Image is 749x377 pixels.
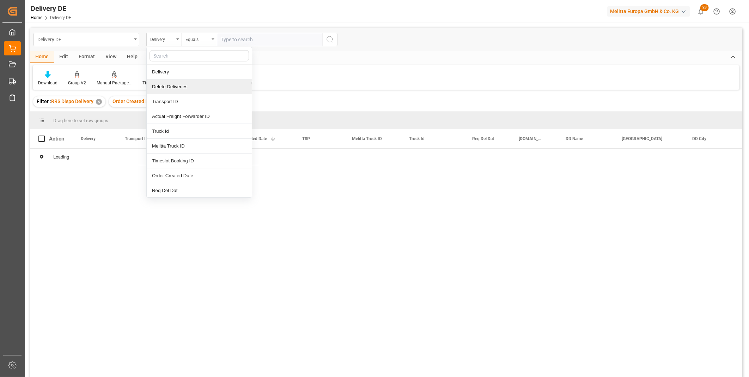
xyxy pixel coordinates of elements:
[81,136,96,141] span: Delivery
[30,51,54,63] div: Home
[519,136,542,141] span: [DOMAIN_NAME] Dat
[607,6,690,17] div: Melitta Europa GmbH & Co. KG
[122,51,143,63] div: Help
[100,51,122,63] div: View
[51,98,93,104] span: RRS Dispo Delivery
[622,136,662,141] span: [GEOGRAPHIC_DATA]
[147,168,252,183] div: Order Created Date
[147,183,252,198] div: Req Del Dat
[607,5,693,18] button: Melitta Europa GmbH & Co. KG
[352,136,382,141] span: Melitta Truck ID
[142,80,178,86] div: Timeslot Booking Report
[472,136,494,141] span: Req Del Dat
[125,136,148,141] span: Transport ID
[53,154,69,160] span: Loading
[34,33,139,46] button: open menu
[323,33,337,46] button: search button
[302,136,310,141] span: TSP
[146,33,182,46] button: close menu
[147,79,252,94] div: Delete Deliveries
[185,35,209,43] div: Equals
[566,136,583,141] span: DD Name
[147,139,252,154] div: Melitta Truck ID
[693,4,709,19] button: show 23 new notifications
[31,3,71,14] div: Delivery DE
[217,33,323,46] input: Type to search
[692,136,706,141] span: DD City
[709,4,725,19] button: Help Center
[53,118,108,123] span: Drag here to set row groups
[409,136,425,141] span: Truck Id
[147,154,252,168] div: Timeslot Booking ID
[182,33,217,46] button: open menu
[68,80,86,86] div: Group V2
[73,51,100,63] div: Format
[700,4,709,11] span: 23
[150,35,174,43] div: Delivery
[147,65,252,79] div: Delivery
[112,98,156,104] span: Order Created Date
[38,80,57,86] div: Download
[150,50,249,61] input: Search
[31,15,42,20] a: Home
[37,35,132,43] div: Delivery DE
[49,136,64,142] div: Action
[96,99,102,105] div: ✕
[147,124,252,139] div: Truck Id
[147,109,252,124] div: Actual Freight Forwarder ID
[97,80,132,86] div: Manual Package TypeDetermination
[54,51,73,63] div: Edit
[37,98,51,104] span: Filter :
[147,94,252,109] div: Transport ID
